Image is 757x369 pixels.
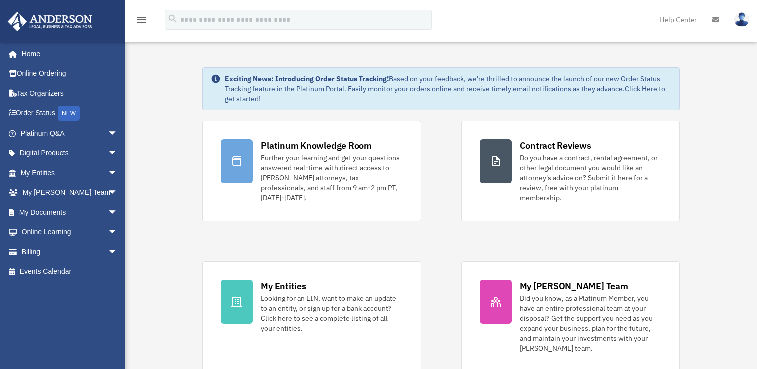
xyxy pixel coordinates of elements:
[7,83,133,103] a: Tax Organizers
[520,280,628,292] div: My [PERSON_NAME] Team
[520,293,661,353] div: Did you know, as a Platinum Member, you have an entire professional team at your disposal? Get th...
[225,74,389,83] strong: Exciting News: Introducing Order Status Tracking!
[108,222,128,243] span: arrow_drop_down
[7,143,133,163] a: Digital Productsarrow_drop_down
[7,64,133,84] a: Online Ordering
[108,242,128,262] span: arrow_drop_down
[261,293,402,333] div: Looking for an EIN, want to make an update to an entity, or sign up for a bank account? Click her...
[7,123,133,143] a: Platinum Q&Aarrow_drop_down
[167,13,178,24] i: search
[225,84,665,103] a: Click Here to get started!
[7,262,133,282] a: Events Calendar
[261,280,306,292] div: My Entities
[108,123,128,144] span: arrow_drop_down
[58,106,80,121] div: NEW
[135,14,147,26] i: menu
[7,202,133,222] a: My Documentsarrow_drop_down
[261,153,402,203] div: Further your learning and get your questions answered real-time with direct access to [PERSON_NAM...
[135,17,147,26] a: menu
[5,12,95,31] img: Anderson Advisors Platinum Portal
[108,143,128,164] span: arrow_drop_down
[7,222,133,242] a: Online Learningarrow_drop_down
[225,74,671,104] div: Based on your feedback, we're thrilled to announce the launch of our new Order Status Tracking fe...
[7,163,133,183] a: My Entitiesarrow_drop_down
[461,121,680,221] a: Contract Reviews Do you have a contract, rental agreement, or other legal document you would like...
[7,183,133,203] a: My [PERSON_NAME] Teamarrow_drop_down
[108,202,128,223] span: arrow_drop_down
[520,153,661,203] div: Do you have a contract, rental agreement, or other legal document you would like an attorney's ad...
[7,44,128,64] a: Home
[7,103,133,124] a: Order StatusNEW
[734,12,749,27] img: User Pic
[7,242,133,262] a: Billingarrow_drop_down
[108,163,128,183] span: arrow_drop_down
[520,139,591,152] div: Contract Reviews
[108,183,128,203] span: arrow_drop_down
[202,121,421,221] a: Platinum Knowledge Room Further your learning and get your questions answered real-time with dire...
[261,139,372,152] div: Platinum Knowledge Room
